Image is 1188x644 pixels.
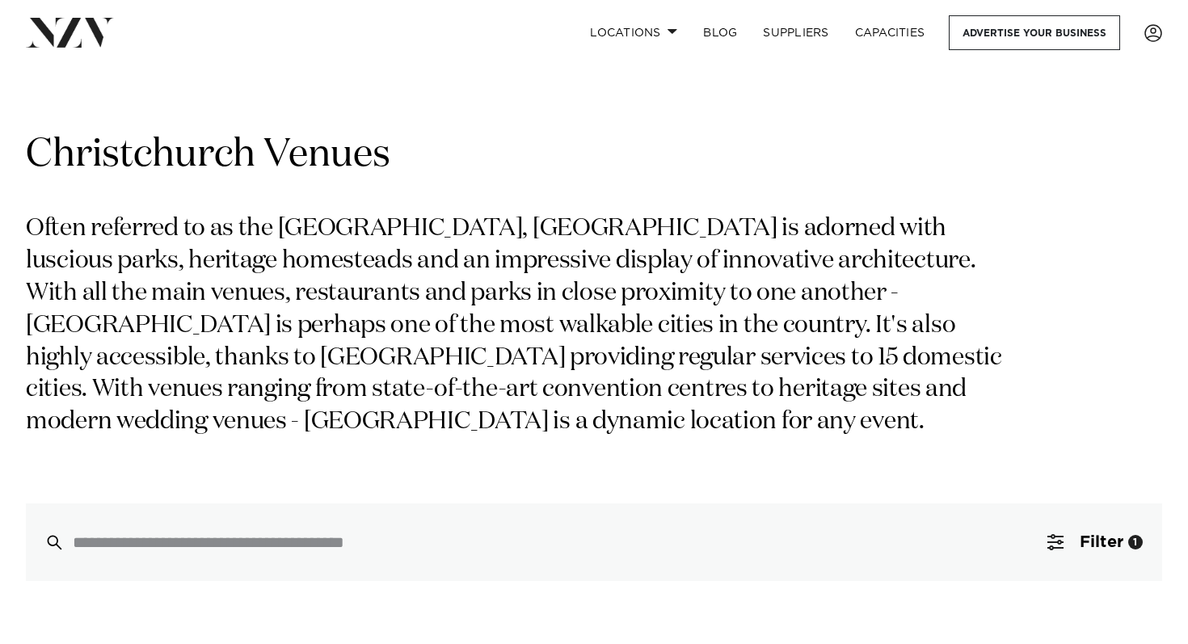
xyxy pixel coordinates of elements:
a: Advertise your business [949,15,1120,50]
a: SUPPLIERS [750,15,841,50]
div: 1 [1128,535,1143,549]
img: nzv-logo.png [26,18,114,47]
p: Often referred to as the [GEOGRAPHIC_DATA], [GEOGRAPHIC_DATA] is adorned with luscious parks, her... [26,213,1025,439]
a: Capacities [842,15,938,50]
a: Locations [577,15,690,50]
button: Filter1 [1028,503,1162,581]
a: BLOG [690,15,750,50]
h1: Christchurch Venues [26,130,1162,181]
span: Filter [1080,534,1123,550]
